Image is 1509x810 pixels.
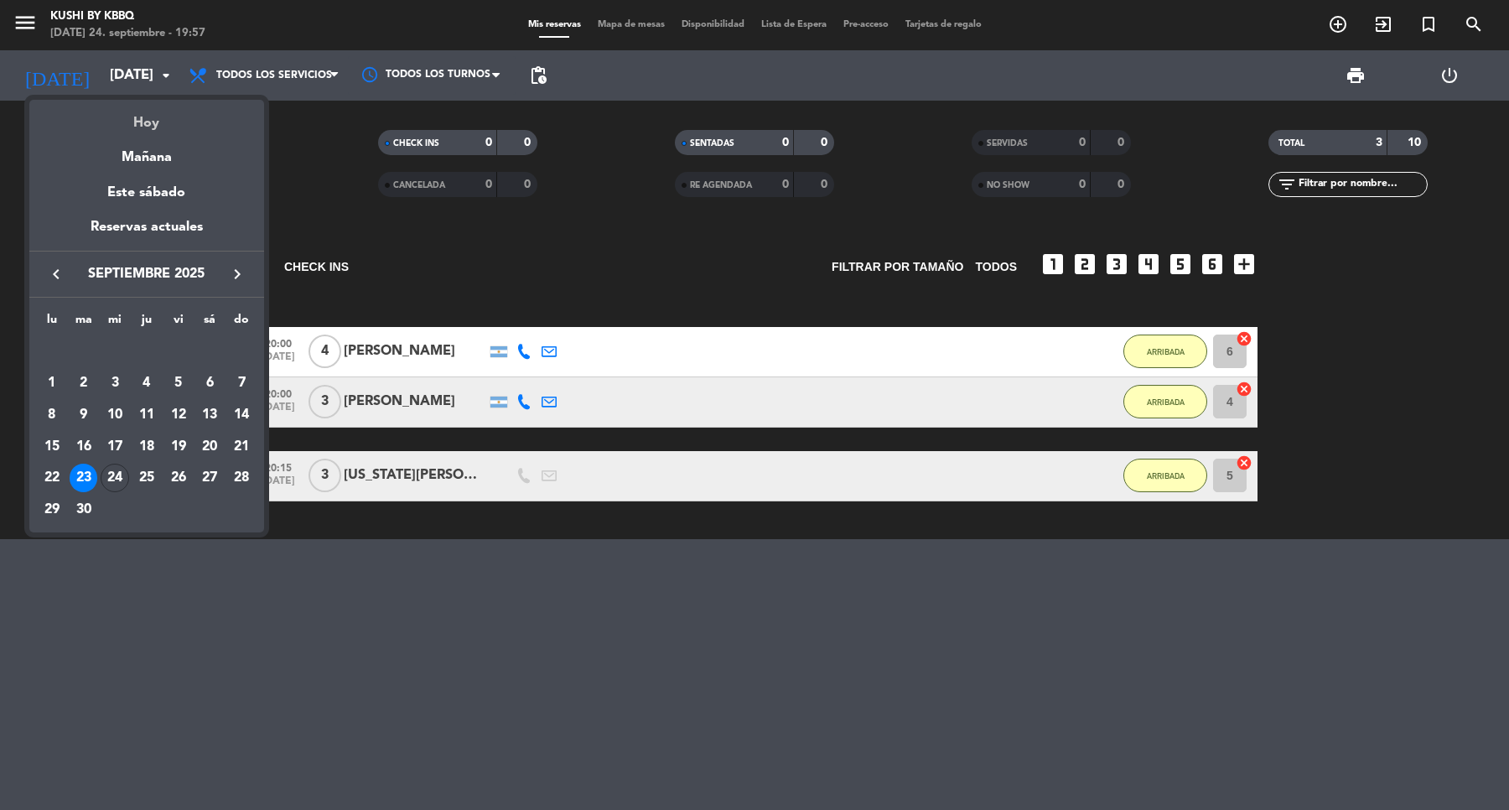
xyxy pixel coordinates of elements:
[68,431,100,463] td: 16 de septiembre de 2025
[132,401,161,429] div: 11
[41,263,71,285] button: keyboard_arrow_left
[38,433,66,461] div: 15
[227,464,256,492] div: 28
[99,463,131,495] td: 24 de septiembre de 2025
[29,100,264,134] div: Hoy
[99,310,131,336] th: miércoles
[68,494,100,526] td: 30 de septiembre de 2025
[29,216,264,251] div: Reservas actuales
[70,401,98,429] div: 9
[164,401,193,429] div: 12
[194,431,226,463] td: 20 de septiembre de 2025
[36,463,68,495] td: 22 de septiembre de 2025
[36,494,68,526] td: 29 de septiembre de 2025
[226,463,257,495] td: 28 de septiembre de 2025
[132,433,161,461] div: 18
[71,263,222,285] span: septiembre 2025
[226,310,257,336] th: domingo
[101,401,129,429] div: 10
[68,463,100,495] td: 23 de septiembre de 2025
[194,463,226,495] td: 27 de septiembre de 2025
[164,369,193,397] div: 5
[194,367,226,399] td: 6 de septiembre de 2025
[70,369,98,397] div: 2
[131,431,163,463] td: 18 de septiembre de 2025
[163,431,194,463] td: 19 de septiembre de 2025
[101,464,129,492] div: 24
[36,310,68,336] th: lunes
[70,496,98,524] div: 30
[227,369,256,397] div: 7
[38,464,66,492] div: 22
[226,399,257,431] td: 14 de septiembre de 2025
[101,369,129,397] div: 3
[222,263,252,285] button: keyboard_arrow_right
[38,401,66,429] div: 8
[132,464,161,492] div: 25
[68,367,100,399] td: 2 de septiembre de 2025
[36,431,68,463] td: 15 de septiembre de 2025
[164,464,193,492] div: 26
[163,463,194,495] td: 26 de septiembre de 2025
[195,464,224,492] div: 27
[163,367,194,399] td: 5 de septiembre de 2025
[226,431,257,463] td: 21 de septiembre de 2025
[131,399,163,431] td: 11 de septiembre de 2025
[29,169,264,216] div: Este sábado
[195,401,224,429] div: 13
[99,367,131,399] td: 3 de septiembre de 2025
[68,310,100,336] th: martes
[195,433,224,461] div: 20
[195,369,224,397] div: 6
[38,496,66,524] div: 29
[164,433,193,461] div: 19
[132,369,161,397] div: 4
[131,367,163,399] td: 4 de septiembre de 2025
[46,264,66,284] i: keyboard_arrow_left
[194,399,226,431] td: 13 de septiembre de 2025
[38,369,66,397] div: 1
[68,399,100,431] td: 9 de septiembre de 2025
[163,399,194,431] td: 12 de septiembre de 2025
[101,433,129,461] div: 17
[29,134,264,169] div: Mañana
[36,367,68,399] td: 1 de septiembre de 2025
[194,310,226,336] th: sábado
[227,401,256,429] div: 14
[99,431,131,463] td: 17 de septiembre de 2025
[227,433,256,461] div: 21
[70,464,98,492] div: 23
[36,336,257,368] td: SEP.
[163,310,194,336] th: viernes
[131,463,163,495] td: 25 de septiembre de 2025
[131,310,163,336] th: jueves
[36,399,68,431] td: 8 de septiembre de 2025
[70,433,98,461] div: 16
[227,264,247,284] i: keyboard_arrow_right
[226,367,257,399] td: 7 de septiembre de 2025
[99,399,131,431] td: 10 de septiembre de 2025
